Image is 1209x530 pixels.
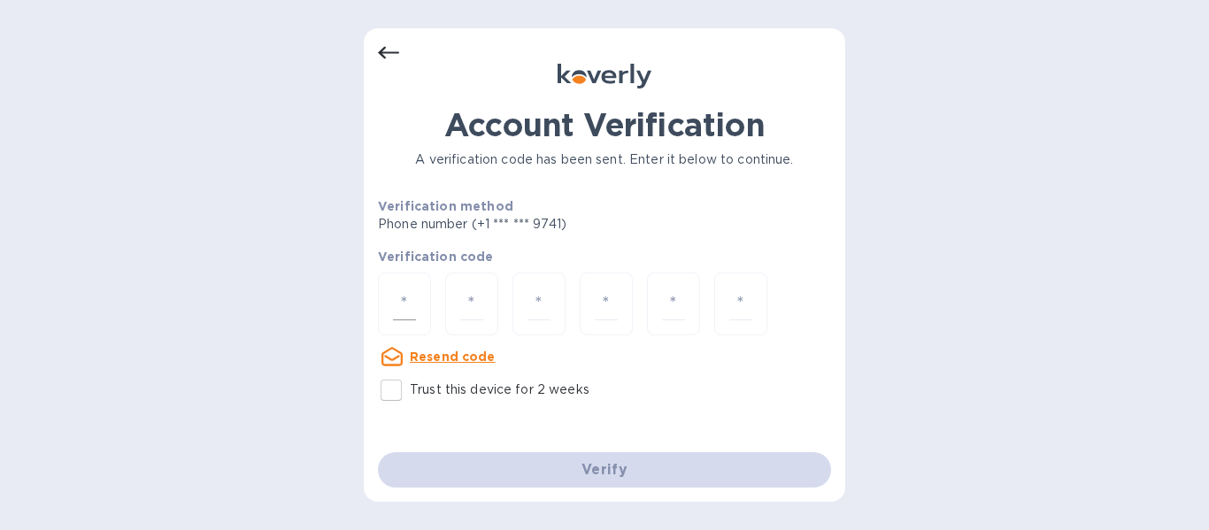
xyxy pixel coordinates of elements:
u: Resend code [410,349,496,364]
p: A verification code has been sent. Enter it below to continue. [378,150,831,169]
p: Verification code [378,248,831,265]
p: Trust this device for 2 weeks [410,380,589,399]
p: Phone number (+1 *** *** 9741) [378,215,702,234]
h1: Account Verification [378,106,831,143]
b: Verification method [378,199,513,213]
